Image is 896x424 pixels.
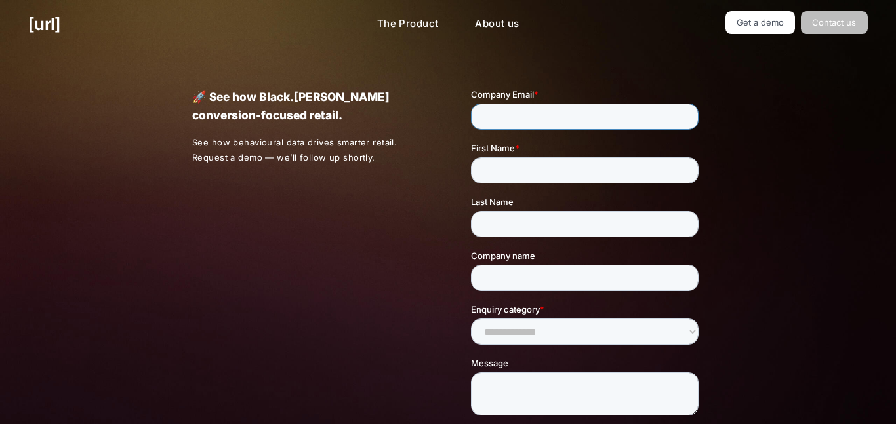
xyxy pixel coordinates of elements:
a: Get a demo [725,11,796,34]
p: See how behavioural data drives smarter retail. Request a demo — we’ll follow up shortly. [192,135,426,165]
a: The Product [367,11,449,37]
a: [URL] [28,11,60,37]
p: 🚀 See how Black.[PERSON_NAME] conversion-focused retail. [192,88,425,125]
a: About us [464,11,529,37]
a: Contact us [801,11,868,34]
